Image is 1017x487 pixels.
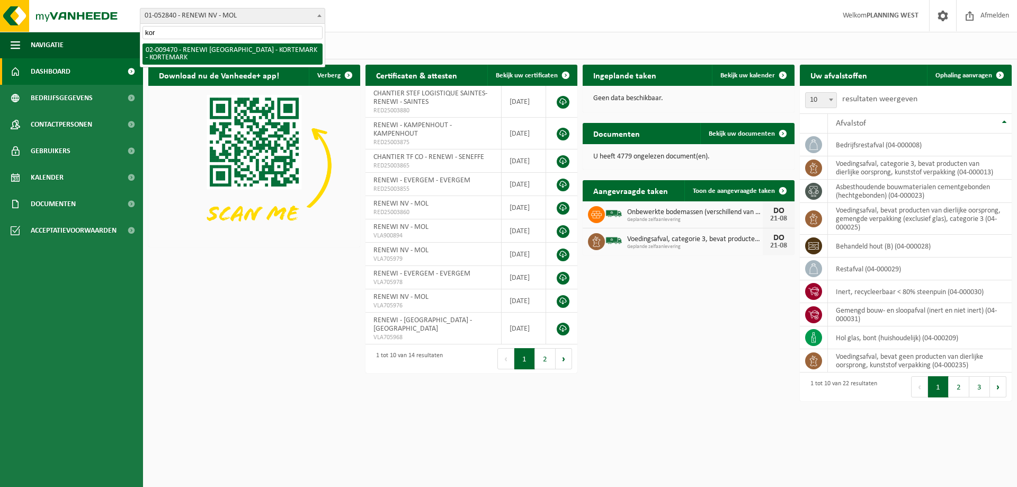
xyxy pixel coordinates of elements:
[911,376,928,397] button: Previous
[605,205,623,223] img: BL-SO-LV
[373,246,429,254] span: RENEWI NV - MOL
[502,243,546,266] td: [DATE]
[828,349,1012,373] td: voedingsafval, bevat geen producten van dierlijke oorsprong, kunststof verpakking (04-000235)
[31,58,70,85] span: Dashboard
[502,173,546,196] td: [DATE]
[373,232,493,240] span: VLA900894
[949,376,969,397] button: 2
[373,278,493,287] span: VLA705978
[828,235,1012,258] td: behandeld hout (B) (04-000028)
[828,203,1012,235] td: voedingsafval, bevat producten van dierlijke oorsprong, gemengde verpakking (exclusief glas), cat...
[828,326,1012,349] td: hol glas, bont (huishoudelijk) (04-000209)
[828,280,1012,303] td: inert, recycleerbaar < 80% steenpuin (04-000030)
[373,293,429,301] span: RENEWI NV - MOL
[593,153,784,161] p: U heeft 4779 ongelezen document(en).
[31,164,64,191] span: Kalender
[496,72,558,79] span: Bekijk uw certificaten
[502,266,546,289] td: [DATE]
[373,90,487,106] span: CHANTIER STEF LOGISTIQUE SAINTES- RENEWI - SAINTES
[805,92,837,108] span: 10
[309,65,359,86] button: Verberg
[373,302,493,310] span: VLA705976
[627,235,763,244] span: Voedingsafval, categorie 3, bevat producten van dierlijke oorsprong, kunststof v...
[867,12,918,20] strong: PLANNING WEST
[535,348,556,369] button: 2
[373,208,493,217] span: RED25003860
[502,86,546,118] td: [DATE]
[31,191,76,217] span: Documenten
[712,65,793,86] a: Bekijk uw kalender
[583,123,650,144] h2: Documenten
[373,153,484,161] span: CHANTIER TF CO - RENEWI - SENEFFE
[514,348,535,369] button: 1
[31,111,92,138] span: Contactpersonen
[497,348,514,369] button: Previous
[502,289,546,313] td: [DATE]
[720,72,775,79] span: Bekijk uw kalender
[990,376,1006,397] button: Next
[556,348,572,369] button: Next
[373,316,472,333] span: RENEWI - [GEOGRAPHIC_DATA] - [GEOGRAPHIC_DATA]
[583,65,667,85] h2: Ingeplande taken
[140,8,325,23] span: 01-052840 - RENEWI NV - MOL
[842,95,917,103] label: resultaten weergeven
[605,232,623,250] img: BL-SO-LV
[627,208,763,217] span: Onbewerkte bodemassen (verschillend van huisvuilverbrandingsinstallatie, non bis...
[627,244,763,250] span: Geplande zelfaanlevering
[806,93,836,108] span: 10
[828,258,1012,280] td: restafval (04-000029)
[31,138,70,164] span: Gebruikers
[693,188,775,194] span: Toon de aangevraagde taken
[583,180,679,201] h2: Aangevraagde taken
[502,149,546,173] td: [DATE]
[828,180,1012,203] td: asbesthoudende bouwmaterialen cementgebonden (hechtgebonden) (04-000023)
[836,119,866,128] span: Afvalstof
[768,234,789,242] div: DO
[142,43,323,65] li: 02-009470 - RENEWI [GEOGRAPHIC_DATA] - KORTEMARK - KORTEMARK
[317,72,341,79] span: Verberg
[502,118,546,149] td: [DATE]
[709,130,775,137] span: Bekijk uw documenten
[768,207,789,215] div: DO
[140,8,325,24] span: 01-052840 - RENEWI NV - MOL
[828,134,1012,156] td: bedrijfsrestafval (04-000008)
[373,138,493,147] span: RED25003875
[373,185,493,193] span: RED25003855
[373,333,493,342] span: VLA705968
[684,180,793,201] a: Toon de aangevraagde taken
[487,65,576,86] a: Bekijk uw certificaten
[700,123,793,144] a: Bekijk uw documenten
[373,270,470,278] span: RENEWI - EVERGEM - EVERGEM
[935,72,992,79] span: Ophaling aanvragen
[31,32,64,58] span: Navigatie
[373,223,429,231] span: RENEWI NV - MOL
[148,65,290,85] h2: Download nu de Vanheede+ app!
[928,376,949,397] button: 1
[502,196,546,219] td: [DATE]
[969,376,990,397] button: 3
[502,313,546,344] td: [DATE]
[373,200,429,208] span: RENEWI NV - MOL
[373,255,493,263] span: VLA705979
[768,215,789,223] div: 21-08
[502,219,546,243] td: [DATE]
[31,217,117,244] span: Acceptatievoorwaarden
[593,95,784,102] p: Geen data beschikbaar.
[31,85,93,111] span: Bedrijfsgegevens
[373,176,470,184] span: RENEWI - EVERGEM - EVERGEM
[373,107,493,115] span: RED25003880
[828,156,1012,180] td: voedingsafval, categorie 3, bevat producten van dierlijke oorsprong, kunststof verpakking (04-000...
[365,65,468,85] h2: Certificaten & attesten
[148,86,360,245] img: Download de VHEPlus App
[627,217,763,223] span: Geplande zelfaanlevering
[800,65,878,85] h2: Uw afvalstoffen
[927,65,1011,86] a: Ophaling aanvragen
[371,347,443,370] div: 1 tot 10 van 14 resultaten
[828,303,1012,326] td: gemengd bouw- en sloopafval (inert en niet inert) (04-000031)
[373,121,452,138] span: RENEWI - KAMPENHOUT - KAMPENHOUT
[768,242,789,250] div: 21-08
[373,162,493,170] span: RED25003865
[805,375,877,399] div: 1 tot 10 van 22 resultaten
